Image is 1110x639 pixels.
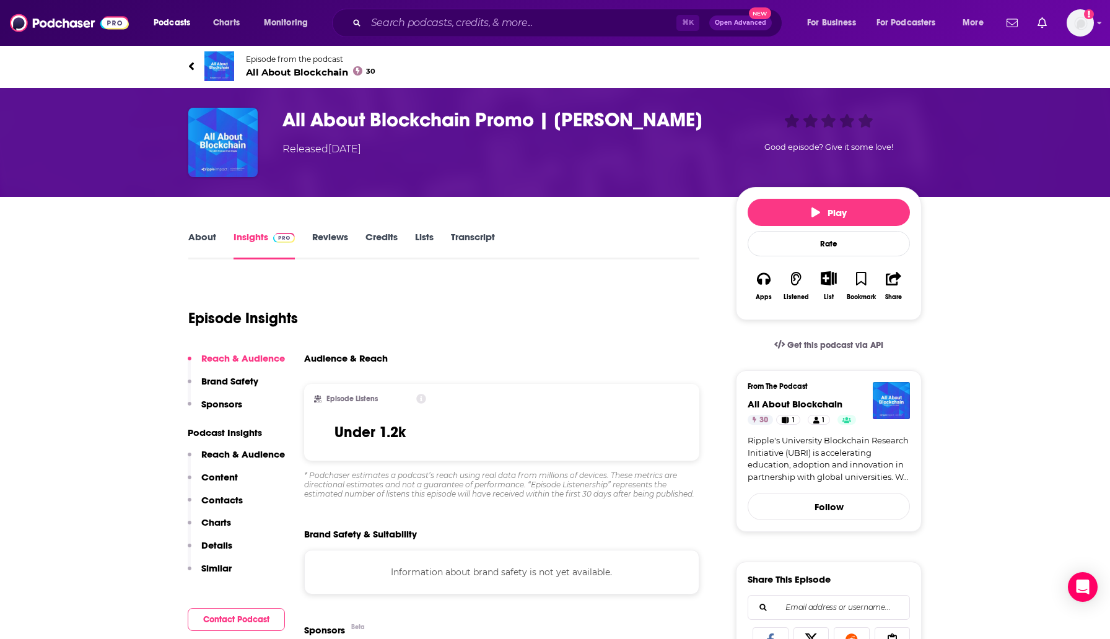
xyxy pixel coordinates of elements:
img: User Profile [1067,9,1094,37]
button: Open AdvancedNew [709,15,772,30]
a: Ripple's University Blockchain Research Initiative (UBRI) is accelerating education, adoption and... [748,435,910,483]
button: Bookmark [845,263,877,308]
button: Contact Podcast [188,608,285,631]
span: 30 [759,414,768,427]
div: List [824,293,834,301]
button: Brand Safety [188,375,258,398]
span: Logged in as HWdata [1067,9,1094,37]
button: Charts [188,516,231,539]
p: Reach & Audience [201,352,285,364]
span: Get this podcast via API [787,340,883,350]
div: Apps [756,293,772,301]
a: Lists [415,231,434,259]
h2: Episode Listens [326,394,378,403]
p: Podcast Insights [188,427,285,438]
span: Charts [213,14,240,32]
button: Reach & Audience [188,352,285,375]
span: Play [811,207,847,219]
p: Content [201,471,238,483]
span: Good episode? Give it some love! [764,142,893,152]
a: Charts [205,13,247,33]
img: All About Blockchain [204,51,234,81]
div: Search podcasts, credits, & more... [344,9,794,37]
div: * Podchaser estimates a podcast’s reach using real data from millions of devices. These metrics a... [304,471,699,498]
a: Transcript [451,231,495,259]
a: InsightsPodchaser Pro [234,231,295,259]
span: Podcasts [154,14,190,32]
h2: Brand Safety & Suitability [304,528,417,540]
a: Credits [365,231,398,259]
span: 30 [366,69,375,74]
button: Share [878,263,910,308]
p: Reach & Audience [201,448,285,460]
a: About [188,231,216,259]
div: Bookmark [847,293,876,301]
span: For Podcasters [876,14,936,32]
button: open menu [868,13,954,33]
p: Similar [201,562,232,574]
button: open menu [145,13,206,33]
img: All About Blockchain [873,382,910,419]
button: Follow [748,493,910,520]
a: All About Blockchain [748,398,842,410]
button: Reach & Audience [188,448,285,471]
a: Reviews [312,231,348,259]
button: Show More Button [816,271,841,285]
a: Show notifications dropdown [1002,12,1023,33]
button: Content [188,471,238,494]
div: Rate [748,231,910,256]
button: Sponsors [188,398,242,421]
input: Search podcasts, credits, & more... [366,13,676,33]
div: Show More ButtonList [813,263,845,308]
a: 1 [776,415,800,425]
span: More [963,14,984,32]
span: 1 [792,414,795,427]
div: Share [885,293,902,301]
span: ⌘ K [676,15,699,31]
span: All About Blockchain [246,66,375,78]
img: Podchaser - Follow, Share and Rate Podcasts [10,11,129,35]
p: Sponsors [201,398,242,410]
a: Get this podcast via API [764,330,893,360]
span: 1 [822,414,824,427]
span: Monitoring [264,14,308,32]
h3: Audience & Reach [304,352,388,364]
span: For Business [807,14,856,32]
button: Apps [748,263,780,308]
span: Open Advanced [715,20,766,26]
h3: From The Podcast [748,382,900,391]
button: Contacts [188,494,243,517]
span: Episode from the podcast [246,54,375,64]
button: open menu [255,13,324,33]
div: Open Intercom Messenger [1068,572,1098,602]
button: Listened [780,263,812,308]
button: Play [748,199,910,226]
input: Email address or username... [758,596,899,619]
div: Released [DATE] [282,142,361,157]
h3: Under 1.2k [334,423,406,441]
div: Information about brand safety is not yet available. [304,550,699,594]
h1: Episode Insights [188,309,298,328]
a: 1 [808,415,830,425]
p: Contacts [201,494,243,506]
img: Podchaser Pro [273,233,295,243]
p: Details [201,539,232,551]
button: Show profile menu [1067,9,1094,37]
button: open menu [954,13,999,33]
a: 30 [748,415,773,425]
h3: Share This Episode [748,573,831,585]
span: New [749,7,771,19]
button: Details [188,539,232,562]
div: Search followers [748,595,910,620]
a: Show notifications dropdown [1033,12,1052,33]
p: Charts [201,516,231,528]
svg: Add a profile image [1084,9,1094,19]
a: All About BlockchainEpisode from the podcastAll About Blockchain30 [188,51,922,81]
button: Similar [188,562,232,585]
button: open menu [798,13,872,33]
img: All About Blockchain Promo | Lauren Weymouth [188,108,258,177]
p: Brand Safety [201,375,258,387]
